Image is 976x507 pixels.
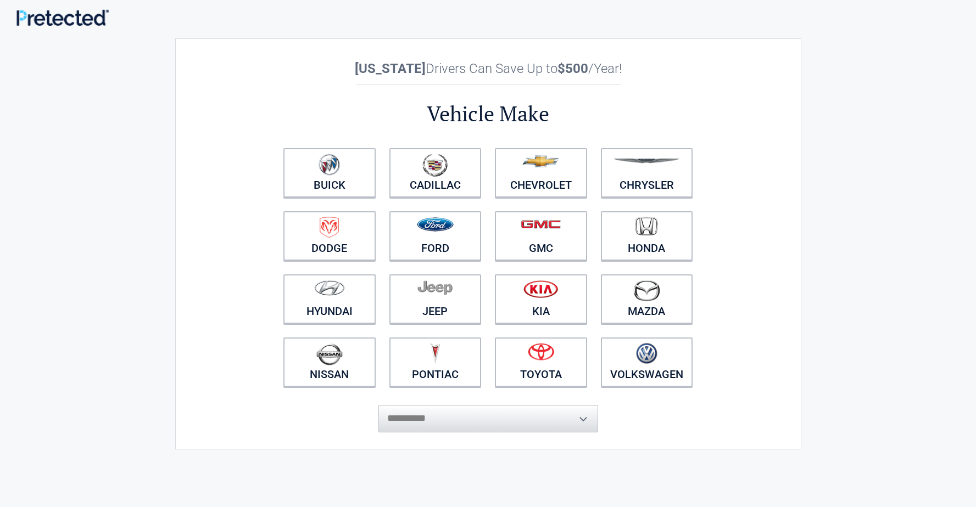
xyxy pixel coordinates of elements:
[389,274,482,324] a: Jeep
[495,148,587,198] a: Chevrolet
[283,337,376,387] a: Nissan
[283,148,376,198] a: Buick
[283,274,376,324] a: Hyundai
[417,217,454,232] img: ford
[601,337,693,387] a: Volkswagen
[16,9,109,26] img: Main Logo
[319,154,340,176] img: buick
[522,155,559,167] img: chevrolet
[495,274,587,324] a: Kia
[633,280,660,301] img: mazda
[523,280,558,298] img: kia
[601,274,693,324] a: Mazda
[417,280,453,295] img: jeep
[316,343,343,365] img: nissan
[422,154,448,177] img: cadillac
[528,343,554,360] img: toyota
[277,100,700,128] h2: Vehicle Make
[430,343,440,364] img: pontiac
[389,337,482,387] a: Pontiac
[635,217,658,236] img: honda
[389,148,482,198] a: Cadillac
[277,61,700,76] h2: Drivers Can Save Up to /Year
[557,61,588,76] b: $500
[495,337,587,387] a: Toyota
[314,280,345,296] img: hyundai
[389,211,482,261] a: Ford
[283,211,376,261] a: Dodge
[355,61,426,76] b: [US_STATE]
[601,148,693,198] a: Chrysler
[636,343,657,364] img: volkswagen
[601,211,693,261] a: Honda
[320,217,339,238] img: dodge
[495,211,587,261] a: GMC
[521,219,561,229] img: gmc
[613,159,680,164] img: chrysler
